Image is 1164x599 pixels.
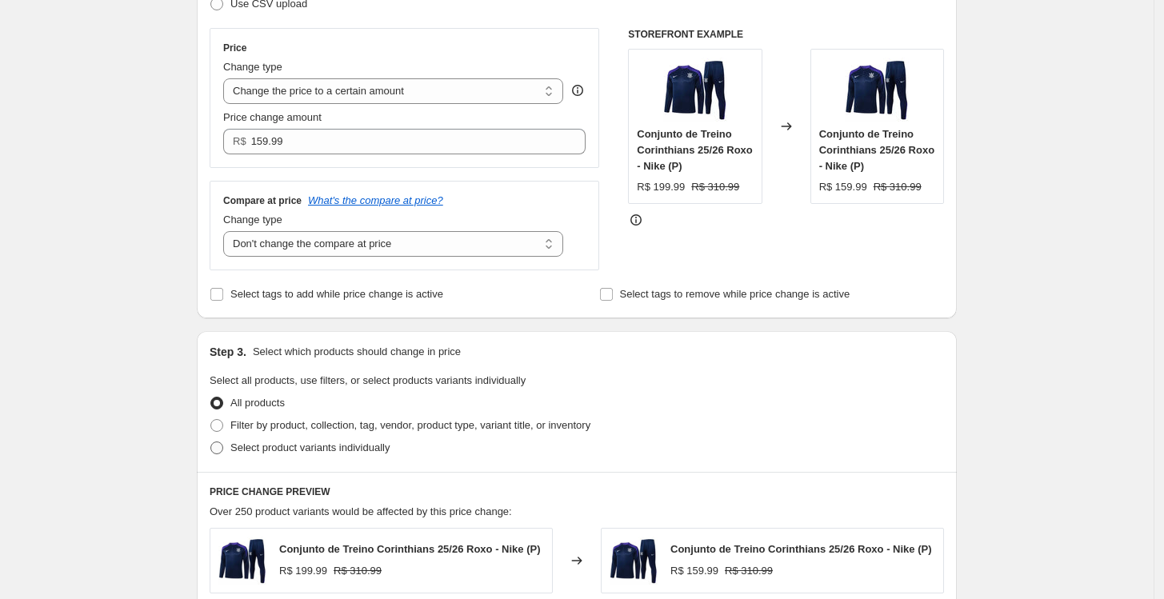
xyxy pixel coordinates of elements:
[230,419,590,431] span: Filter by product, collection, tag, vendor, product type, variant title, or inventory
[620,288,850,300] span: Select tags to remove while price change is active
[725,563,773,579] strike: R$ 310.99
[218,537,266,585] img: img_9267-eb6ae285ff465d4c2817436255218528-1024-1024_800x-f3a899edb8e860028917527721618047-640-0_f...
[279,563,327,579] div: R$ 199.99
[223,61,282,73] span: Change type
[230,441,390,453] span: Select product variants individually
[663,58,727,122] img: img_9267-eb6ae285ff465d4c2817436255218528-1024-1024_800x-f3a899edb8e860028917527721618047-640-0_f...
[210,485,944,498] h6: PRICE CHANGE PREVIEW
[819,128,934,172] span: Conjunto de Treino Corinthians 25/26 Roxo - Nike (P)
[610,537,658,585] img: img_9267-eb6ae285ff465d4c2817436255218528-1024-1024_800x-f3a899edb8e860028917527721618047-640-0_f...
[874,179,922,195] strike: R$ 310.99
[223,214,282,226] span: Change type
[691,179,739,195] strike: R$ 310.99
[253,344,461,360] p: Select which products should change in price
[670,543,931,555] span: Conjunto de Treino Corinthians 25/26 Roxo - Nike (P)
[210,344,246,360] h2: Step 3.
[334,563,382,579] strike: R$ 310.99
[230,397,285,409] span: All products
[628,28,944,41] h6: STOREFRONT EXAMPLE
[845,58,909,122] img: img_9267-eb6ae285ff465d4c2817436255218528-1024-1024_800x-f3a899edb8e860028917527721618047-640-0_f...
[210,505,512,517] span: Over 250 product variants would be affected by this price change:
[210,374,526,386] span: Select all products, use filters, or select products variants individually
[251,129,562,154] input: 80.00
[223,194,302,207] h3: Compare at price
[308,194,443,206] button: What's the compare at price?
[223,111,322,123] span: Price change amount
[233,135,246,147] span: R$
[570,82,586,98] div: help
[230,288,443,300] span: Select tags to add while price change is active
[637,128,752,172] span: Conjunto de Treino Corinthians 25/26 Roxo - Nike (P)
[279,543,540,555] span: Conjunto de Treino Corinthians 25/26 Roxo - Nike (P)
[819,179,867,195] div: R$ 159.99
[223,42,246,54] h3: Price
[670,563,718,579] div: R$ 159.99
[637,179,685,195] div: R$ 199.99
